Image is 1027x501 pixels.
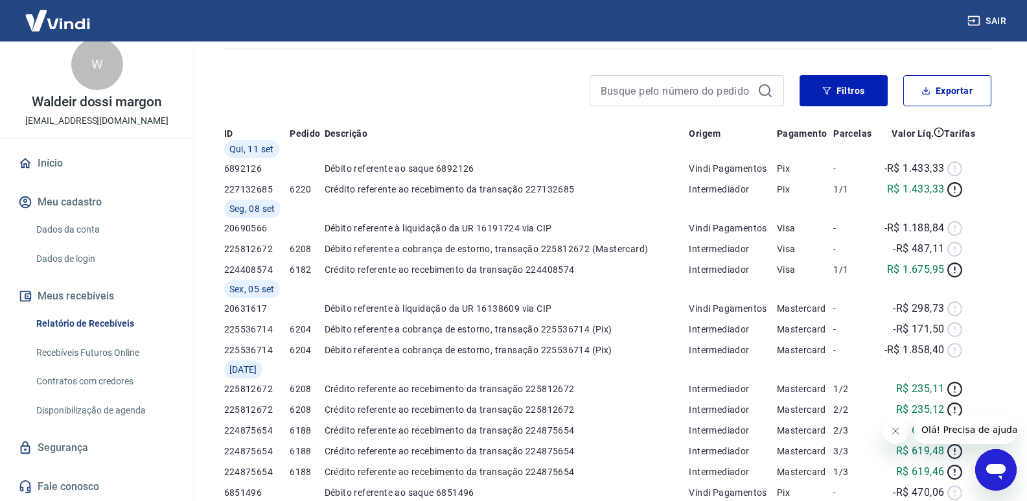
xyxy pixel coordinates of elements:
[833,242,877,255] p: -
[290,344,324,356] p: 6204
[887,262,944,277] p: R$ 1.675,95
[777,242,833,255] p: Visa
[325,127,368,140] p: Descrição
[833,222,877,235] p: -
[290,382,324,395] p: 6208
[31,397,178,424] a: Disponibilização de agenda
[689,263,777,276] p: Intermediador
[325,222,689,235] p: Débito referente à liquidação da UR 16191724 via CIP
[689,323,777,336] p: Intermediador
[777,183,833,196] p: Pix
[325,445,689,458] p: Crédito referente ao recebimento da transação 224875654
[290,183,324,196] p: 6220
[833,183,877,196] p: 1/1
[31,340,178,366] a: Recebíveis Futuros Online
[325,382,689,395] p: Crédito referente ao recebimento da transação 225812672
[777,445,833,458] p: Mastercard
[32,95,162,109] p: Waldeir dossi margon
[833,465,877,478] p: 1/3
[224,127,233,140] p: ID
[777,263,833,276] p: Visa
[31,310,178,337] a: Relatório de Recebíveis
[290,465,324,478] p: 6188
[833,302,877,315] p: -
[833,486,877,499] p: -
[325,242,689,255] p: Débito referente a cobrança de estorno, transação 225812672 (Mastercard)
[290,263,324,276] p: 6182
[224,424,290,437] p: 224875654
[893,321,944,337] p: -R$ 171,50
[777,162,833,175] p: Pix
[325,183,689,196] p: Crédito referente ao recebimento da transação 227132685
[290,403,324,416] p: 6208
[224,183,290,196] p: 227132685
[290,127,320,140] p: Pedido
[777,323,833,336] p: Mastercard
[884,161,945,176] p: -R$ 1.433,33
[31,216,178,243] a: Dados da conta
[689,222,777,235] p: Vindi Pagamentos
[689,424,777,437] p: Intermediador
[325,424,689,437] p: Crédito referente ao recebimento da transação 224875654
[893,301,944,316] p: -R$ 298,73
[689,382,777,395] p: Intermediador
[601,81,752,100] input: Busque pelo número do pedido
[689,486,777,499] p: Vindi Pagamentos
[689,344,777,356] p: Intermediador
[893,241,944,257] p: -R$ 487,11
[229,202,275,215] span: Seg, 08 set
[290,242,324,255] p: 6208
[16,282,178,310] button: Meus recebíveis
[777,382,833,395] p: Mastercard
[325,323,689,336] p: Débito referente a cobrança de estorno, transação 225536714 (Pix)
[777,302,833,315] p: Mastercard
[883,418,908,444] iframe: Fechar mensagem
[896,402,945,417] p: R$ 235,12
[325,263,689,276] p: Crédito referente ao recebimento da transação 224408574
[325,162,689,175] p: Débito referente ao saque 6892126
[689,183,777,196] p: Intermediador
[689,465,777,478] p: Intermediador
[944,127,975,140] p: Tarifas
[800,75,888,106] button: Filtros
[777,424,833,437] p: Mastercard
[224,403,290,416] p: 225812672
[833,162,877,175] p: -
[833,323,877,336] p: -
[887,181,944,197] p: R$ 1.433,33
[914,415,1017,444] iframe: Mensagem da empresa
[777,486,833,499] p: Pix
[833,382,877,395] p: 1/2
[896,443,945,459] p: R$ 619,48
[224,263,290,276] p: 224408574
[16,1,100,40] img: Vindi
[290,424,324,437] p: 6188
[31,246,178,272] a: Dados de login
[224,445,290,458] p: 224875654
[16,434,178,462] a: Segurança
[71,38,123,90] div: W
[777,222,833,235] p: Visa
[224,162,290,175] p: 6892126
[892,127,934,140] p: Valor Líq.
[896,381,945,397] p: R$ 235,11
[224,302,290,315] p: 20631617
[224,242,290,255] p: 225812672
[16,472,178,501] a: Fale conosco
[975,449,1017,491] iframe: Botão para abrir a janela de mensagens
[325,302,689,315] p: Débito referente à liquidação da UR 16138609 via CIP
[689,162,777,175] p: Vindi Pagamentos
[290,445,324,458] p: 6188
[884,342,945,358] p: -R$ 1.858,40
[689,403,777,416] p: Intermediador
[833,344,877,356] p: -
[325,403,689,416] p: Crédito referente ao recebimento da transação 225812672
[229,363,257,376] span: [DATE]
[325,344,689,356] p: Débito referente a cobrança de estorno, transação 225536714 (Pix)
[224,382,290,395] p: 225812672
[833,127,871,140] p: Parcelas
[224,486,290,499] p: 6851496
[689,445,777,458] p: Intermediador
[777,344,833,356] p: Mastercard
[777,465,833,478] p: Mastercard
